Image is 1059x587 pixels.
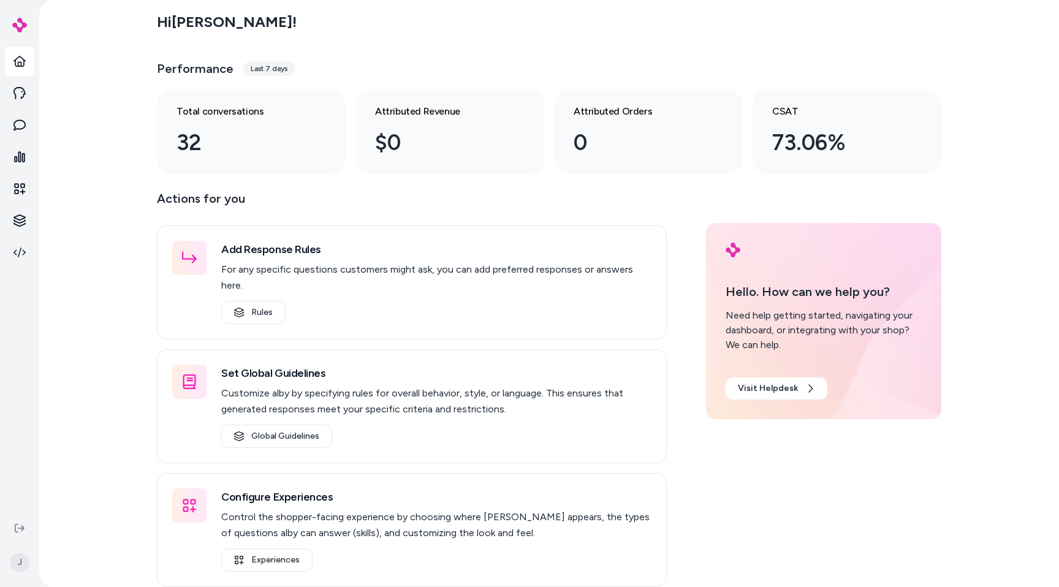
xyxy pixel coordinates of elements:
[574,126,704,159] div: 0
[157,189,667,218] p: Actions for you
[157,13,297,31] h2: Hi [PERSON_NAME] !
[243,61,295,76] div: Last 7 days
[375,104,505,119] h3: Attributed Revenue
[375,126,505,159] div: $0
[574,104,704,119] h3: Attributed Orders
[221,425,332,448] a: Global Guidelines
[12,18,27,32] img: alby Logo
[772,104,902,119] h3: CSAT
[221,488,651,506] h3: Configure Experiences
[10,553,29,572] span: J
[221,385,651,417] p: Customize alby by specifying rules for overall behavior, style, or language. This ensures that ge...
[753,89,941,174] a: CSAT 73.06%
[726,308,922,352] div: Need help getting started, navigating your dashboard, or integrating with your shop? We can help.
[554,89,743,174] a: Attributed Orders 0
[221,509,651,541] p: Control the shopper-facing experience by choosing where [PERSON_NAME] appears, the types of quest...
[221,301,286,324] a: Rules
[726,282,922,301] p: Hello. How can we help you?
[221,548,313,572] a: Experiences
[355,89,544,174] a: Attributed Revenue $0
[726,377,827,400] a: Visit Helpdesk
[7,543,32,582] button: J
[221,365,651,382] h3: Set Global Guidelines
[176,126,306,159] div: 32
[221,262,651,293] p: For any specific questions customers might ask, you can add preferred responses or answers here.
[221,241,651,258] h3: Add Response Rules
[726,243,740,257] img: alby Logo
[157,89,346,174] a: Total conversations 32
[772,126,902,159] div: 73.06%
[176,104,306,119] h3: Total conversations
[157,60,233,77] h3: Performance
